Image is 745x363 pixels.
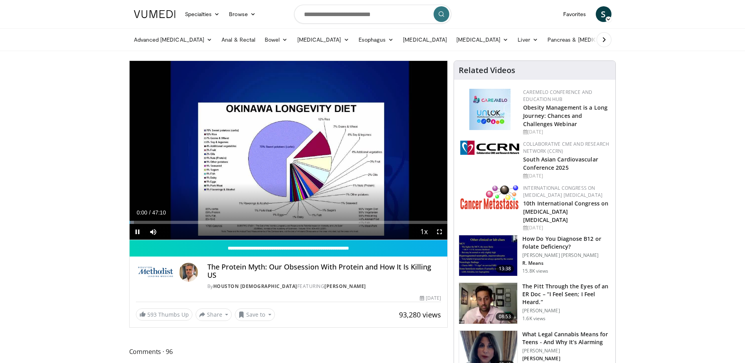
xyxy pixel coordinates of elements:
[522,308,611,314] p: [PERSON_NAME]
[420,295,441,302] div: [DATE]
[522,348,611,354] p: [PERSON_NAME]
[523,172,609,180] div: [DATE]
[523,156,598,171] a: South Asian Cardiovascular Conference 2025
[293,32,354,48] a: [MEDICAL_DATA]
[354,32,399,48] a: Esophagus
[260,32,292,48] a: Bowel
[596,6,611,22] a: S
[469,89,511,130] img: 45df64a9-a6de-482c-8a90-ada250f7980c.png.150x105_q85_autocrop_double_scale_upscale_version-0.2.jpg
[399,310,441,319] span: 93,280 views
[522,330,611,346] h3: What Legal Cannabis Means for Teens - And Why It’s Alarming
[459,283,517,324] img: deacb99e-802d-4184-8862-86b5a16472a1.150x105_q85_crop-smart_upscale.jpg
[207,263,441,280] h4: The Protein Myth: Our Obsession With Protein and How It Is Killing US
[523,104,608,128] a: Obesity Management is a Long Journey: Chances and Challenges Webinar
[523,224,609,231] div: [DATE]
[460,185,519,209] img: 6ff8bc22-9509-4454-a4f8-ac79dd3b8976.png.150x105_q85_autocrop_double_scale_upscale_version-0.2.png
[522,252,611,258] p: [PERSON_NAME] [PERSON_NAME]
[459,235,517,276] img: 172d2151-0bab-4046-8dbc-7c25e5ef1d9f.150x105_q85_crop-smart_upscale.jpg
[398,32,452,48] a: [MEDICAL_DATA]
[129,346,448,357] span: Comments 96
[196,308,232,321] button: Share
[522,356,611,362] p: [PERSON_NAME]
[213,283,297,290] a: Houston [DEMOGRAPHIC_DATA]
[522,260,611,266] p: R. Means
[523,141,609,154] a: Collaborative CME and Research Network (CCRN)
[130,61,448,240] video-js: Video Player
[130,221,448,224] div: Progress Bar
[460,141,519,155] img: a04ee3ba-8487-4636-b0fb-5e8d268f3737.png.150x105_q85_autocrop_double_scale_upscale_version-0.2.png
[558,6,591,22] a: Favorites
[522,315,545,322] p: 1.6K views
[496,265,514,273] span: 13:38
[523,200,608,224] a: 10th International Congress on [MEDICAL_DATA] [MEDICAL_DATA]
[149,209,151,216] span: /
[136,308,192,321] a: 593 Thumbs Up
[324,283,366,290] a: [PERSON_NAME]
[513,32,542,48] a: Liver
[152,209,166,216] span: 47:10
[522,268,548,274] p: 15.8K views
[207,283,441,290] div: By FEATURING
[543,32,635,48] a: Pancreas & [MEDICAL_DATA]
[294,5,451,24] input: Search topics, interventions
[129,32,217,48] a: Advanced [MEDICAL_DATA]
[235,308,275,321] button: Save to
[134,10,176,18] img: VuMedi Logo
[522,235,611,251] h3: How Do You Diagnose B12 or Folate Deficiency?
[145,224,161,240] button: Mute
[459,66,515,75] h4: Related Videos
[136,263,176,282] img: Houston Methodist
[452,32,513,48] a: [MEDICAL_DATA]
[137,209,147,216] span: 0:00
[217,32,260,48] a: Anal & Rectal
[523,128,609,136] div: [DATE]
[224,6,260,22] a: Browse
[180,6,225,22] a: Specialties
[459,282,611,324] a: 08:53 The Pitt Through the Eyes of an ER Doc – “I Feel Seen; I Feel Heard.” [PERSON_NAME] 1.6K views
[130,224,145,240] button: Pause
[522,282,611,306] h3: The Pitt Through the Eyes of an ER Doc – “I Feel Seen; I Feel Heard.”
[496,313,514,321] span: 08:53
[432,224,447,240] button: Fullscreen
[179,263,198,282] img: Avatar
[523,89,592,103] a: CaReMeLO Conference and Education Hub
[523,185,602,198] a: International Congress on [MEDICAL_DATA] [MEDICAL_DATA]
[459,235,611,277] a: 13:38 How Do You Diagnose B12 or Folate Deficiency? [PERSON_NAME] [PERSON_NAME] R. Means 15.8K views
[416,224,432,240] button: Playback Rate
[147,311,157,318] span: 593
